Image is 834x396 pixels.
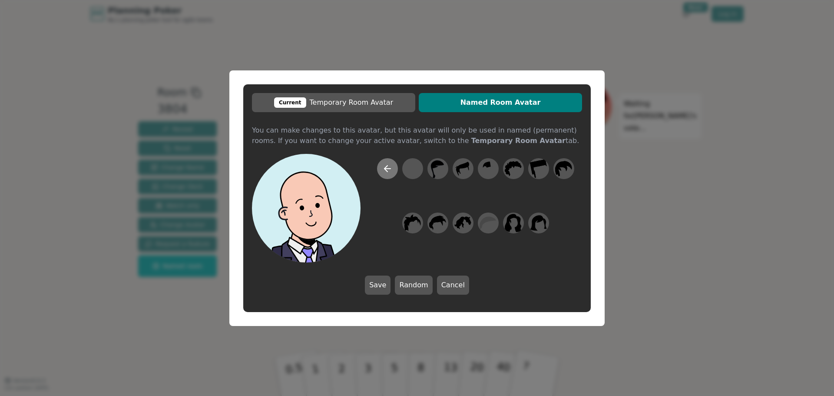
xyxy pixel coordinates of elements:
[419,93,582,112] button: Named Room Avatar
[423,97,578,108] span: Named Room Avatar
[274,97,306,108] div: Current
[471,136,566,145] b: Temporary Room Avatar
[395,276,432,295] button: Random
[437,276,469,295] button: Cancel
[252,125,582,132] div: You can make changes to this avatar, but this avatar will only be used in named (permanent) rooms...
[252,93,415,112] button: CurrentTemporary Room Avatar
[256,97,411,108] span: Temporary Room Avatar
[365,276,391,295] button: Save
